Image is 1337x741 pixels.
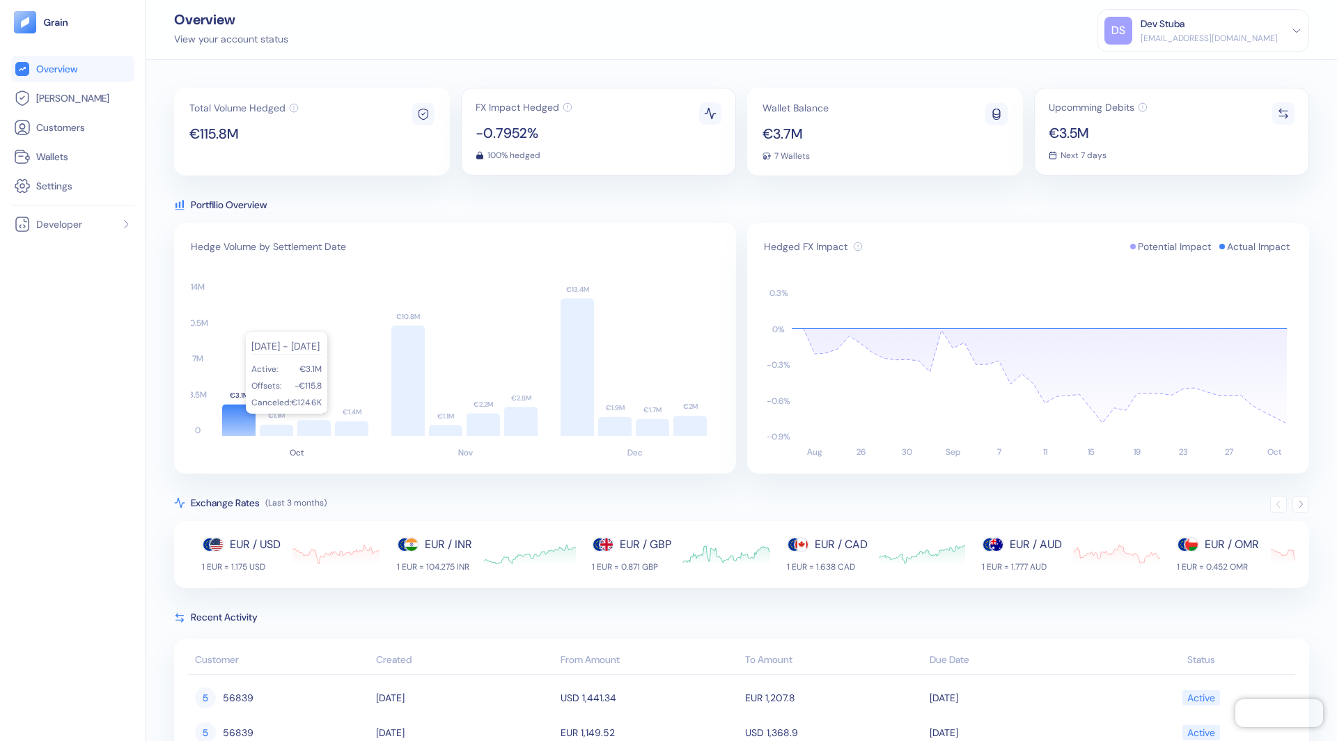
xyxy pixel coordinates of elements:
a: Overview [14,61,132,77]
text: 0 % [772,324,785,335]
span: €3.7M [763,127,829,141]
div: 5 [195,687,216,708]
div: DS [1104,17,1132,45]
th: From Amount [557,647,742,675]
div: Overview [174,13,288,26]
span: Wallet Balance [763,103,829,113]
span: Potential Impact [1138,240,1211,253]
text: €1.1M [268,411,285,420]
text: 19 [1134,446,1141,458]
div: 1 EUR = 0.871 GBP [592,561,671,572]
span: 7 Wallets [774,152,810,160]
text: Dec [627,447,643,458]
div: EUR / OMR [1205,536,1259,553]
a: Wallets [14,148,132,165]
text: 14M [191,281,205,292]
span: -0.7952% [476,126,572,140]
a: Settings [14,178,132,194]
span: [PERSON_NAME] [36,91,109,105]
td: [DATE] [373,680,557,715]
text: Sep [946,446,960,458]
text: 7 [997,446,1001,458]
text: 26 [857,446,866,458]
td: [DATE] [926,680,1111,715]
text: 0 [195,425,201,436]
th: Created [373,647,557,675]
text: Oct [290,447,304,458]
text: €1.1M [437,412,454,421]
span: FX Impact Hedged [476,102,559,112]
text: €2M [683,402,698,411]
span: 100% hedged [487,151,540,159]
div: Status [1114,653,1288,667]
text: -0.3 % [767,359,790,370]
span: Overview [36,62,77,76]
text: Nov [458,447,473,458]
div: EUR / INR [425,536,472,553]
span: Recent Activity [191,610,258,625]
span: €115.8M [189,127,299,141]
text: 10.5M [187,318,208,329]
div: EUR / GBP [620,536,671,553]
text: €1.6M [305,407,324,416]
span: 56839 [223,686,253,710]
text: €2.2M [474,400,493,409]
div: EUR / USD [230,536,281,553]
text: 27 [1225,446,1233,458]
span: Exchange Rates [191,496,260,510]
text: -0.9 % [767,431,790,442]
iframe: Chatra live chat [1235,699,1323,727]
div: 1 EUR = 1.638 CAD [787,561,868,572]
span: Wallets [36,150,68,164]
span: Upcomming Debits [1049,102,1134,112]
span: €3.5M [1049,126,1148,140]
text: €13.4M [566,285,589,294]
th: Customer [188,647,373,675]
text: €2.8M [511,393,531,403]
text: 7M [192,353,203,364]
span: Settings [36,179,72,193]
img: logo-tablet-V2.svg [14,11,36,33]
div: 1 EUR = 1.777 AUD [982,561,1062,572]
div: EUR / CAD [815,536,868,553]
td: EUR 1,207.8 [742,680,926,715]
text: 23 [1179,446,1188,458]
div: 1 EUR = 0.452 OMR [1177,561,1259,572]
span: Customers [36,120,85,134]
text: 30 [902,446,912,458]
div: 1 EUR = 104.275 INR [397,561,472,572]
text: €10.8M [396,312,420,321]
text: €1.7M [643,405,662,414]
div: EUR / AUD [1010,536,1062,553]
div: Dev Stuba [1141,17,1184,31]
text: €3.1M [230,391,249,400]
div: Active [1187,686,1215,710]
span: Developer [36,217,82,231]
text: 11 [1043,446,1047,458]
div: View your account status [174,32,288,47]
span: Actual Impact [1227,240,1290,253]
span: (Last 3 months) [265,497,327,508]
img: logo [43,17,69,27]
div: [EMAIL_ADDRESS][DOMAIN_NAME] [1141,32,1278,45]
span: Total Volume Hedged [189,103,286,113]
th: Due Date [926,647,1111,675]
text: €1.4M [343,407,361,416]
div: 1 EUR = 1.175 USD [202,561,281,572]
td: USD 1,441.34 [557,680,742,715]
text: 15 [1088,446,1095,458]
span: Hedge Volume by Settlement Date [191,240,346,253]
th: To Amount [742,647,926,675]
text: 0.3 % [769,288,788,299]
text: 3.5M [189,389,207,400]
text: Oct [1267,446,1282,458]
a: Customers [14,119,132,136]
text: -0.6 % [767,396,790,407]
a: [PERSON_NAME] [14,90,132,107]
span: Next 7 days [1061,151,1107,159]
span: Portfilio Overview [191,198,267,212]
text: Aug [807,446,822,458]
text: €1.9M [606,403,625,412]
span: Hedged FX Impact [764,240,847,253]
